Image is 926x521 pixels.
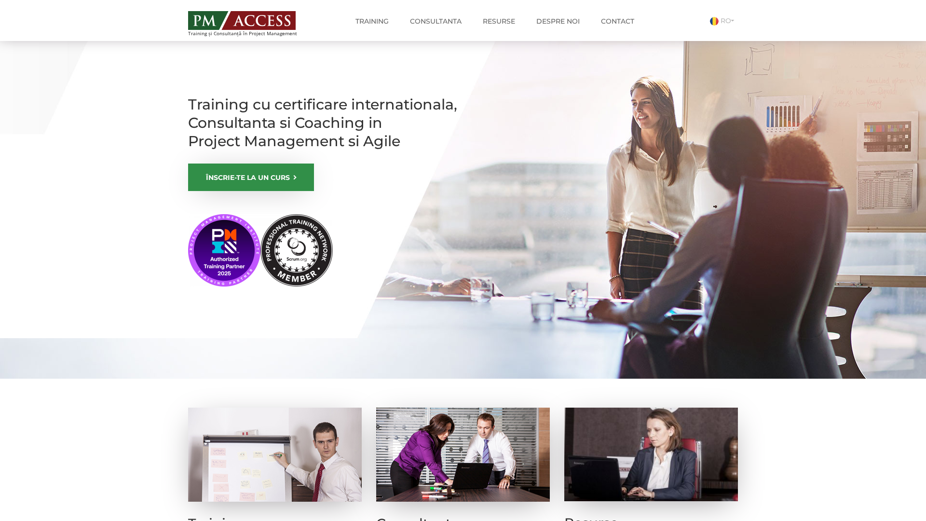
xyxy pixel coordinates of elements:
[564,408,738,501] img: Resurse
[710,16,738,25] a: RO
[188,96,458,151] h1: Training cu certificare internationala, Consultanta si Coaching in Project Management si Agile
[594,12,641,31] a: Contact
[348,12,396,31] a: Training
[710,17,719,26] img: Romana
[529,12,587,31] a: Despre noi
[188,11,296,30] img: PM ACCESS - Echipa traineri si consultanti certificati PMP: Narciss Popescu, Mihai Olaru, Monica ...
[376,408,550,502] img: Consultanta
[188,408,362,502] img: Training
[188,164,314,191] a: ÎNSCRIE-TE LA UN CURS
[188,31,315,36] span: Training și Consultanță în Project Management
[476,12,522,31] a: Resurse
[188,214,333,287] img: PMI
[403,12,469,31] a: Consultanta
[188,8,315,36] a: Training și Consultanță în Project Management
